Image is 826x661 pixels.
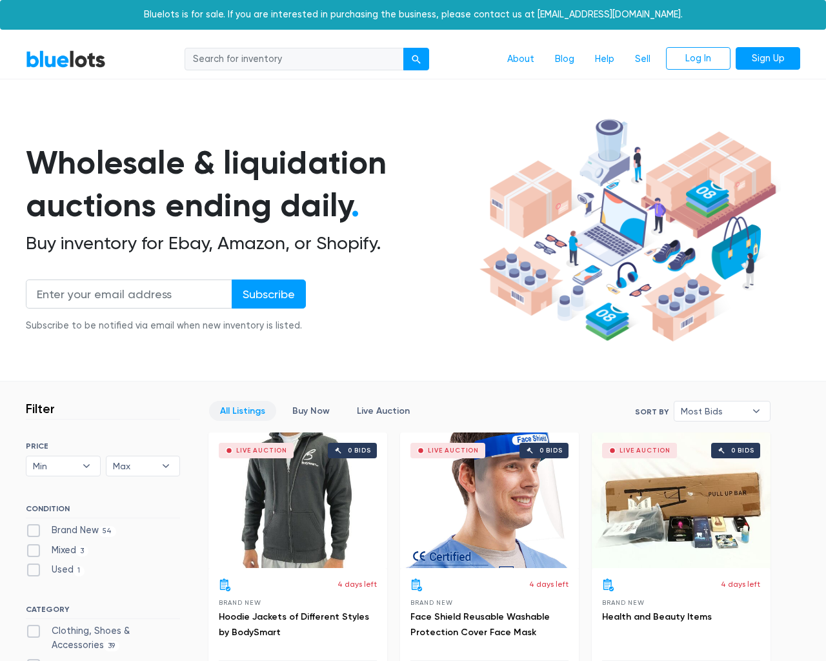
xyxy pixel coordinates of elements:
a: Health and Beauty Items [602,611,712,622]
p: 4 days left [529,578,569,590]
span: Brand New [410,599,452,606]
a: Blog [545,47,585,72]
b: ▾ [73,456,100,476]
a: Live Auction 0 bids [400,432,579,568]
div: Live Auction [236,447,287,454]
span: 39 [104,641,119,651]
label: Mixed [26,544,88,558]
span: Brand New [602,599,644,606]
div: Live Auction [619,447,670,454]
a: Face Shield Reusable Washable Protection Cover Face Mask [410,611,550,638]
h6: CONDITION [26,504,180,518]
label: Sort By [635,406,669,418]
img: hero-ee84e7d0318cb26816c560f6b4441b76977f77a177738b4e94f68c95b2b83dbb.png [475,113,781,348]
b: ▾ [743,402,770,421]
span: Brand New [219,599,261,606]
label: Brand New [26,524,116,538]
a: Log In [666,47,730,70]
a: Sign Up [736,47,800,70]
a: About [497,47,545,72]
a: All Listings [209,401,276,421]
label: Clothing, Shoes & Accessories [26,624,180,652]
a: Help [585,47,625,72]
p: 4 days left [337,578,377,590]
a: Buy Now [281,401,341,421]
a: Live Auction 0 bids [592,432,771,568]
h1: Wholesale & liquidation auctions ending daily [26,141,475,227]
a: Hoodie Jackets of Different Styles by BodySmart [219,611,369,638]
a: Live Auction [346,401,421,421]
a: Sell [625,47,661,72]
h3: Filter [26,401,55,416]
div: 0 bids [731,447,754,454]
span: 1 [74,566,85,576]
span: Min [33,456,76,476]
div: 0 bids [539,447,563,454]
label: Used [26,563,85,577]
div: Subscribe to be notified via email when new inventory is listed. [26,319,306,333]
input: Subscribe [232,280,306,309]
span: . [351,186,359,225]
h2: Buy inventory for Ebay, Amazon, or Shopify. [26,232,475,254]
b: ▾ [152,456,179,476]
span: Most Bids [681,402,745,421]
input: Enter your email address [26,280,232,309]
span: 3 [76,546,88,556]
p: 4 days left [721,578,760,590]
a: BlueLots [26,50,106,68]
div: Live Auction [428,447,479,454]
a: Live Auction 0 bids [208,432,387,568]
input: Search for inventory [185,48,404,71]
div: 0 bids [348,447,371,454]
span: 54 [99,526,116,536]
h6: CATEGORY [26,605,180,619]
span: Max [113,456,156,476]
h6: PRICE [26,442,180,451]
